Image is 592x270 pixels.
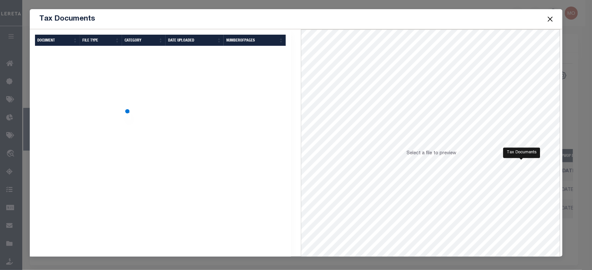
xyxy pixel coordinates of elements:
[407,151,457,156] span: Select a file to preview
[165,35,224,46] th: Date Uploaded
[122,35,165,46] th: CATEGORY
[503,147,540,158] div: Tax Documents
[224,35,286,46] th: NumberOfPages
[80,35,122,46] th: FILE TYPE
[35,35,80,46] th: DOCUMENT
